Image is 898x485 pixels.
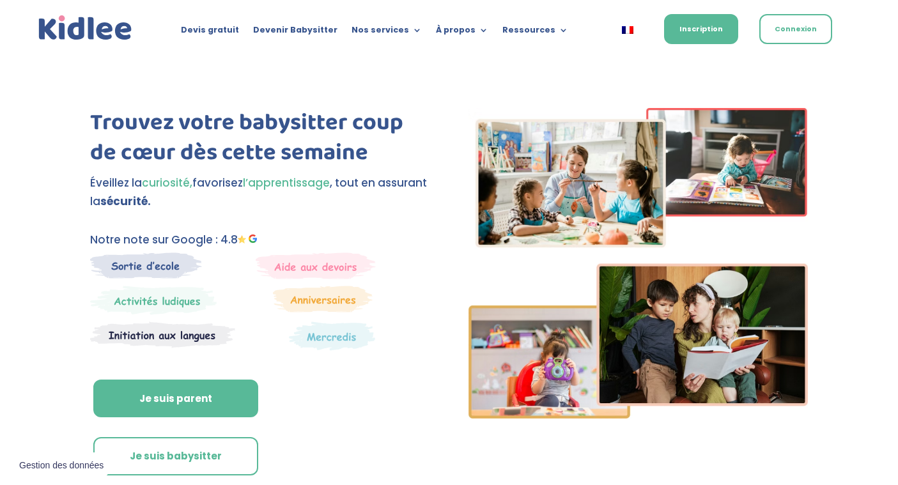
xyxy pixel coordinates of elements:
a: Devenir Babysitter [253,26,337,40]
a: Devis gratuit [181,26,239,40]
img: Mercredi [90,286,217,315]
img: Sortie decole [90,252,202,279]
a: À propos [436,26,488,40]
picture: Imgs-2 [468,407,808,422]
button: Gestion des données [12,452,111,479]
a: Nos services [352,26,422,40]
span: curiosité, [142,175,192,190]
p: Éveillez la favorisez , tout en assurant la [90,174,430,211]
span: l’apprentissage [243,175,330,190]
img: weekends [256,252,376,279]
img: Anniversaire [273,286,373,312]
a: Kidlee Logo [36,13,135,43]
img: Atelier thematique [90,321,235,348]
a: Inscription [664,14,738,44]
span: Gestion des données [19,460,104,472]
h1: Trouvez votre babysitter coup de cœur dès cette semaine [90,108,430,174]
a: Je suis babysitter [93,437,258,475]
img: Français [622,26,633,34]
img: Thematique [289,321,375,351]
a: Ressources [502,26,568,40]
strong: sécurité. [100,194,151,209]
a: Connexion [759,14,832,44]
img: logo_kidlee_bleu [36,13,135,43]
a: Je suis parent [93,380,258,418]
p: Notre note sur Google : 4.8 [90,231,430,249]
